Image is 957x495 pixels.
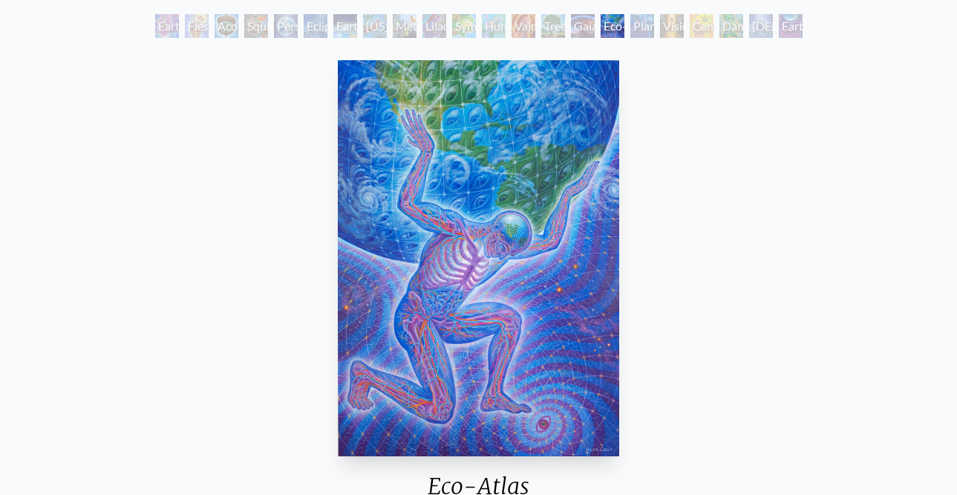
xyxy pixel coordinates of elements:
div: Dance of Cannabia [719,14,743,38]
div: [US_STATE] Song [363,14,387,38]
div: Symbiosis: Gall Wasp & Oak Tree [452,14,476,38]
div: Tree & Person [541,14,565,38]
div: Metamorphosis [393,14,417,38]
div: Planetary Prayers [630,14,654,38]
div: Cannabis Mudra [690,14,713,38]
div: Eclipse [304,14,327,38]
div: Acorn Dream [215,14,238,38]
div: Earthmind [779,14,803,38]
div: Gaia [571,14,595,38]
div: Lilacs [422,14,446,38]
div: Earth Energies [333,14,357,38]
div: Flesh of the Gods [185,14,209,38]
div: Squirrel [244,14,268,38]
div: Vision Tree [660,14,684,38]
div: Humming Bird [482,14,506,38]
div: Vajra Horse [512,14,535,38]
div: Earth Witness [155,14,179,38]
img: Eco-Atlas-2017-Alex-Grey-watermarked.jpg [338,60,620,456]
div: [DEMOGRAPHIC_DATA] in the Ocean of Awareness [749,14,773,38]
div: Eco-Atlas [601,14,624,38]
div: Person Planet [274,14,298,38]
